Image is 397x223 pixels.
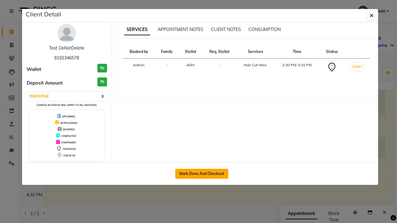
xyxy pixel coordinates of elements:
th: Req. Stylist [202,45,236,59]
span: 8192346578 [54,55,79,61]
span: COMPLETED [61,134,76,138]
th: Status [320,45,344,59]
span: CHECK-IN [63,154,75,157]
td: 2:30 PM-3:15 PM [274,59,320,76]
span: CONFIRMED [61,141,76,144]
span: CONSUMPTION [248,27,281,32]
td: - [155,59,179,76]
span: SERVICES [124,24,150,35]
h5: Client Detail [26,10,61,19]
h3: ₹0 [97,77,107,86]
th: Time [274,45,320,59]
th: Family [155,45,179,59]
a: Test DoNotDelete [49,45,84,51]
span: DROPPED [63,128,75,131]
td: - [202,59,236,76]
button: Mark Done And Checkout [175,169,228,179]
button: START [351,63,364,71]
span: IN PROGRESS [60,121,77,125]
th: Booked by [123,45,155,59]
td: Admin [123,59,155,76]
span: UPCOMING [62,115,75,118]
span: Deposit Amount [27,80,63,87]
span: CLIENT NOTES [211,27,241,32]
span: Abhi [186,63,194,67]
span: Wallet [27,66,41,73]
span: TENTATIVE [63,147,76,151]
small: Change in status will apply to all services. [37,103,97,107]
img: avatar [57,24,76,42]
div: Hair Cut-Men [240,62,270,68]
h3: ₹0 [97,64,107,73]
span: APPOINTMENT NOTES [158,27,203,32]
th: Services [236,45,274,59]
th: Stylist [179,45,203,59]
